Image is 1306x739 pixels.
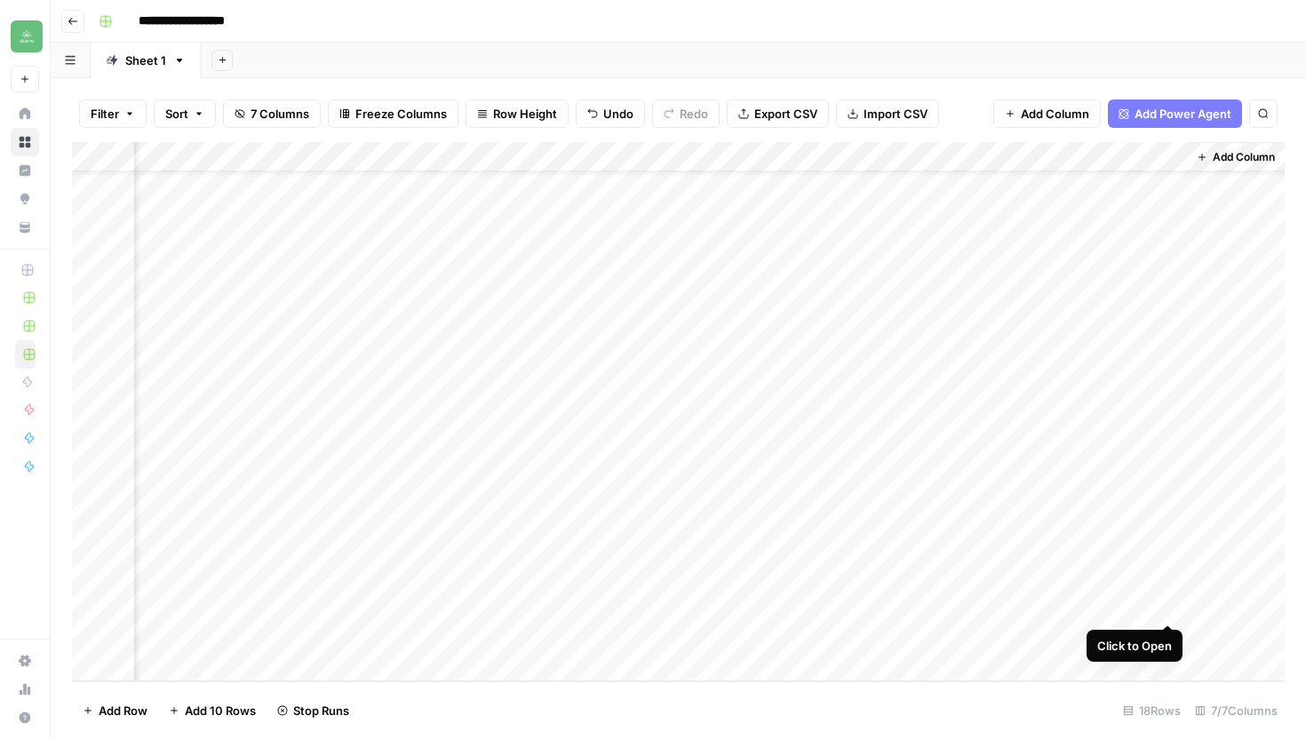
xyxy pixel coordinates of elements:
span: Add Power Agent [1135,105,1231,123]
button: Freeze Columns [328,99,458,128]
button: Add Row [72,696,158,725]
button: Add Power Agent [1108,99,1242,128]
a: Usage [11,675,39,703]
a: Sheet 1 [91,43,201,78]
span: Filter [91,105,119,123]
span: Stop Runs [293,702,349,719]
span: Add 10 Rows [185,702,256,719]
button: Redo [652,99,720,128]
span: Export CSV [754,105,817,123]
div: 7/7 Columns [1188,696,1285,725]
button: Export CSV [727,99,829,128]
img: Distru Logo [11,20,43,52]
div: 18 Rows [1116,696,1188,725]
button: Sort [154,99,216,128]
span: 7 Columns [251,105,309,123]
a: Your Data [11,213,39,242]
a: Browse [11,128,39,156]
button: Stop Runs [267,696,360,725]
div: Sheet 1 [125,52,166,69]
button: Row Height [466,99,569,128]
span: Add Column [1213,149,1275,165]
a: Opportunities [11,185,39,213]
span: Sort [165,105,188,123]
button: Add 10 Rows [158,696,267,725]
span: Freeze Columns [355,105,447,123]
span: Add Column [1021,105,1089,123]
span: Import CSV [864,105,928,123]
span: Row Height [493,105,557,123]
button: Add Column [993,99,1101,128]
button: Undo [576,99,645,128]
button: Filter [79,99,147,128]
a: Settings [11,647,39,675]
span: Redo [680,105,708,123]
div: Click to Open [1097,637,1172,655]
button: 7 Columns [223,99,321,128]
button: Help + Support [11,703,39,732]
button: Add Column [1190,146,1282,169]
a: Home [11,99,39,128]
span: Undo [603,105,633,123]
button: Import CSV [836,99,939,128]
span: Add Row [99,702,147,719]
a: Insights [11,156,39,185]
button: Workspace: Distru [11,14,39,59]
